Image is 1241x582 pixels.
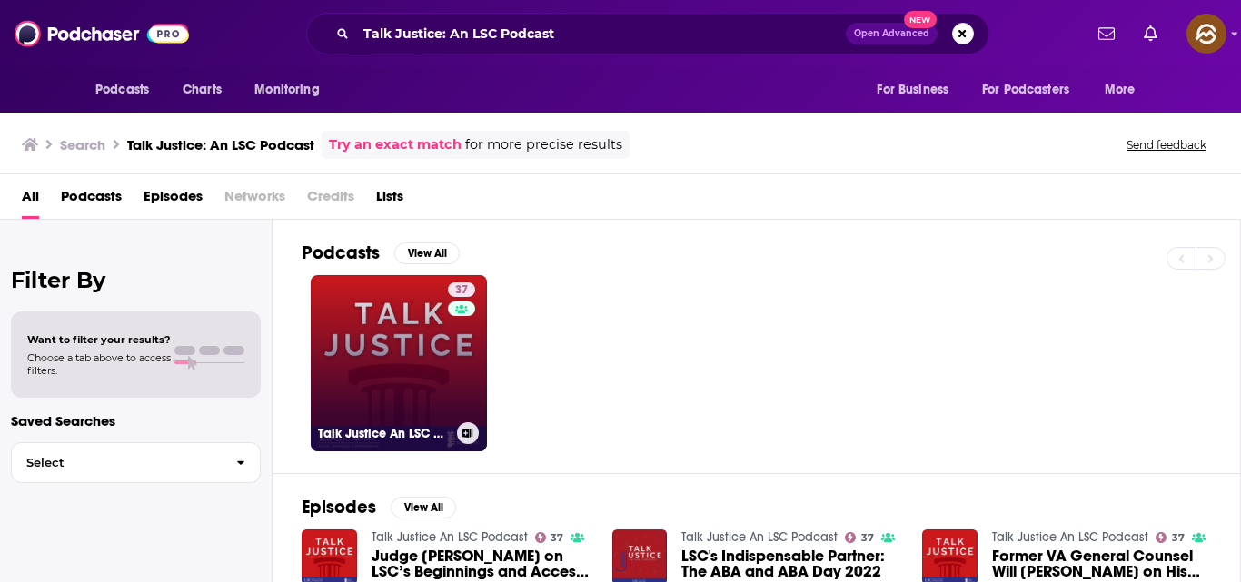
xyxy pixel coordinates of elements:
a: Talk Justice An LSC Podcast [372,529,528,545]
a: Podcasts [61,182,122,219]
span: Networks [224,182,285,219]
h3: Talk Justice: An LSC Podcast [127,136,314,153]
a: Episodes [144,182,203,219]
button: View All [391,497,456,518]
span: Choose a tab above to access filters. [27,351,171,377]
a: 37 [845,532,874,543]
button: Show profile menu [1186,14,1226,54]
input: Search podcasts, credits, & more... [356,19,846,48]
button: Open AdvancedNew [846,23,938,44]
button: open menu [242,73,343,107]
span: Charts [183,77,222,103]
h2: Filter By [11,267,261,293]
a: Show notifications dropdown [1137,18,1165,49]
a: Show notifications dropdown [1091,18,1122,49]
button: open menu [1092,73,1158,107]
h2: Podcasts [302,242,380,264]
span: Select [12,457,222,469]
a: Talk Justice An LSC Podcast [681,529,838,545]
a: Try an exact match [329,134,462,155]
span: 37 [1172,534,1185,542]
span: Open Advanced [854,29,929,38]
img: Podchaser - Follow, Share and Rate Podcasts [15,16,189,51]
button: Select [11,442,261,483]
a: PodcastsView All [302,242,460,264]
a: Former VA General Counsel Will A. Gunn on His New Leadership Role at LSC [992,548,1211,579]
p: Saved Searches [11,412,261,429]
a: Charts [171,73,233,107]
span: Podcasts [95,77,149,103]
span: Judge [PERSON_NAME] on LSC’s Beginnings and Access to Justice [DATE] [372,548,591,579]
span: for more precise results [465,134,622,155]
button: open menu [83,73,173,107]
a: 37 [448,282,475,297]
span: 37 [455,281,468,300]
span: More [1105,77,1136,103]
button: Send feedback [1121,137,1212,153]
span: For Business [877,77,948,103]
button: View All [394,242,460,264]
a: 37Talk Justice An LSC Podcast [311,275,487,451]
button: open menu [864,73,971,107]
span: Want to filter your results? [27,333,171,346]
a: Judge David Tatel on LSC’s Beginnings and Access to Justice Today [372,548,591,579]
a: LSC's Indispensable Partner: The ABA and ABA Day 2022 [681,548,900,579]
a: EpisodesView All [302,496,456,518]
h3: Search [60,136,105,153]
span: New [904,11,937,28]
img: User Profile [1186,14,1226,54]
a: All [22,182,39,219]
span: Credits [307,182,354,219]
h3: Talk Justice An LSC Podcast [318,426,450,441]
button: open menu [970,73,1096,107]
span: Former VA General Counsel Will [PERSON_NAME] on His New Leadership Role at LSC [992,548,1211,579]
span: For Podcasters [982,77,1069,103]
a: Lists [376,182,403,219]
span: Logged in as hey85204 [1186,14,1226,54]
span: 37 [551,534,563,542]
a: Talk Justice An LSC Podcast [992,529,1148,545]
span: Monitoring [254,77,319,103]
a: 37 [1156,532,1185,543]
h2: Episodes [302,496,376,518]
div: Search podcasts, credits, & more... [306,13,989,54]
a: 37 [535,532,564,543]
span: 37 [861,534,874,542]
